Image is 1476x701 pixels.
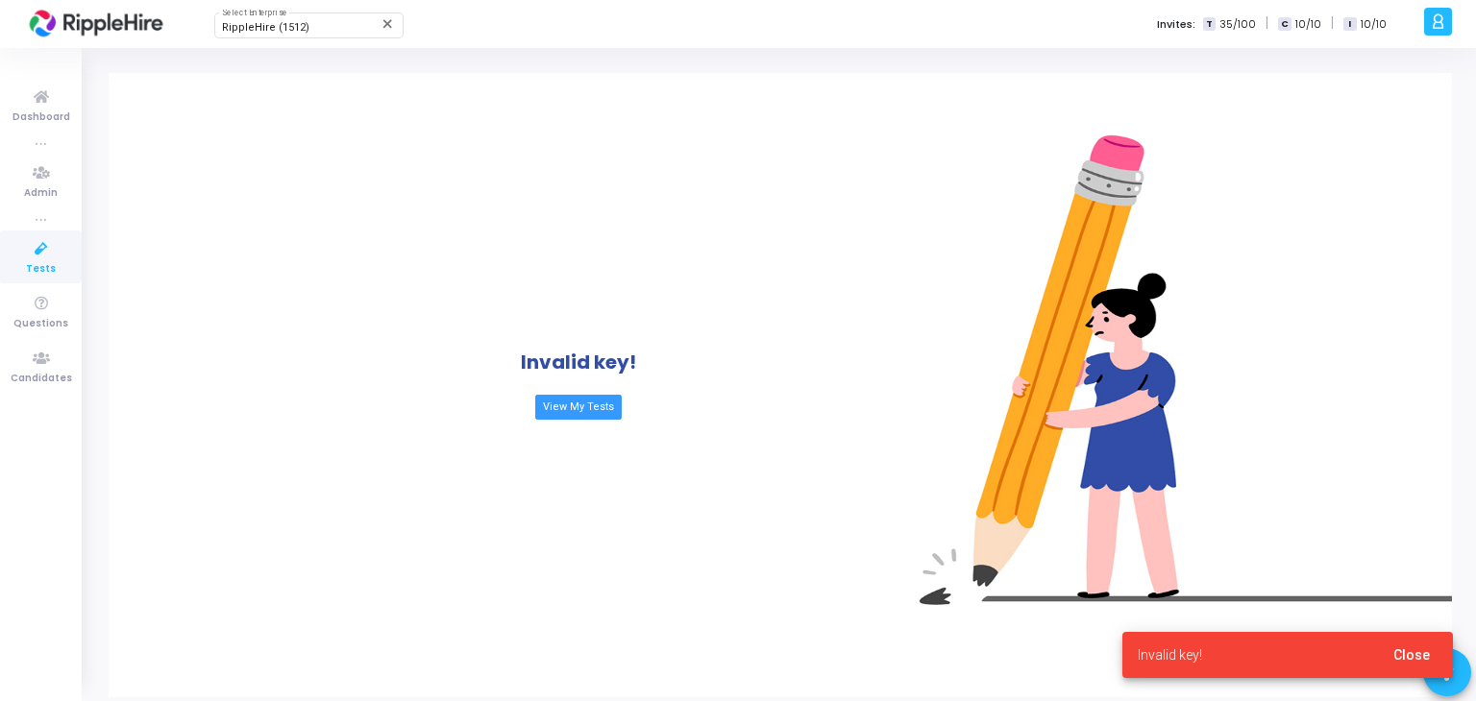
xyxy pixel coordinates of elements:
span: C [1278,17,1291,32]
span: Dashboard [12,109,70,126]
span: 10/10 [1361,16,1387,33]
span: 35/100 [1219,16,1256,33]
span: Close [1393,647,1430,663]
mat-icon: Clear [381,16,396,32]
span: RippleHire (1512) [222,21,309,34]
span: Candidates [11,371,72,387]
span: I [1343,17,1356,32]
a: View My Tests [535,395,622,420]
h1: Invalid key! [521,350,636,374]
span: Invalid key! [1138,645,1202,665]
img: logo [24,5,168,43]
span: Admin [24,185,58,202]
span: Questions [13,316,68,332]
span: | [1266,13,1268,34]
span: 10/10 [1295,16,1321,33]
span: | [1331,13,1334,34]
span: T [1203,17,1216,32]
span: Tests [26,261,56,278]
label: Invites: [1157,16,1195,33]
